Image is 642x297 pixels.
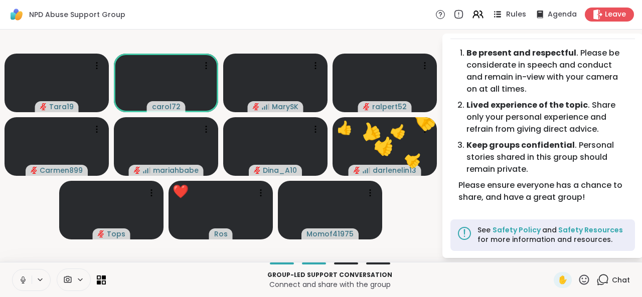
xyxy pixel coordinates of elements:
[348,108,393,154] button: 👍
[558,274,568,286] span: ✋
[396,85,459,149] button: 👍
[458,179,627,203] div: Please ensure everyone has a chance to share, and have a great group!
[31,167,38,174] span: audio-muted
[466,47,576,59] b: Be present and respectful
[8,6,25,23] img: ShareWell Logomark
[372,102,407,112] span: ralpert52
[214,229,228,239] span: Ros
[29,10,125,20] span: NPD Abuse Support Group
[362,123,407,168] button: 👍
[466,99,627,135] li: . Share only your personal experience and refrain from giving direct advice.
[112,270,548,279] p: Group-led support conversation
[605,10,626,20] span: Leave
[98,230,105,237] span: audio-muted
[466,139,575,151] b: Keep groups confidential
[548,10,577,20] span: Agenda
[253,103,260,110] span: audio-muted
[381,113,417,149] button: 👍
[49,102,74,112] span: Tara19
[373,165,416,175] span: darlenelin13
[466,47,627,95] li: . Please be considerate in speech and conduct and remain in-view with your camera on at all times.
[40,165,83,175] span: Carmen899
[557,225,623,235] a: Safety Resources
[306,229,354,239] span: Momof41975
[363,103,370,110] span: audio-muted
[153,165,199,175] span: mariahbabe
[363,124,406,167] button: 👍
[612,275,630,285] span: Chat
[466,139,627,175] li: . Personal stories shared in this group should remain private.
[393,139,434,180] button: 👍
[337,118,353,138] div: 👍
[134,167,141,174] span: audio-muted
[493,225,542,235] a: Safety Policy
[506,10,527,20] span: Rules
[107,229,125,239] span: Tops
[263,165,297,175] span: Dina_A10
[40,103,47,110] span: audio-muted
[477,225,629,245] div: See and for more information and resources.
[466,99,588,111] b: Lived experience of the topic
[254,167,261,174] span: audio-muted
[272,102,298,112] span: MarySK
[152,102,181,112] span: carol72
[112,279,548,289] p: Connect and share with the group
[354,167,361,174] span: audio-muted
[173,182,189,201] div: ❤️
